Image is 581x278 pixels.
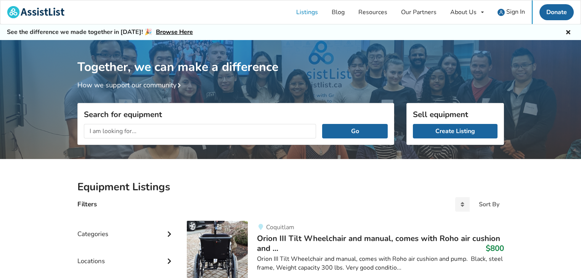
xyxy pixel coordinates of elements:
[498,9,505,16] img: user icon
[77,40,504,75] h1: Together, we can make a difference
[7,6,64,18] img: assistlist-logo
[77,242,175,269] div: Locations
[351,0,394,24] a: Resources
[257,255,504,272] div: Orion III Tilt Wheelchair and manual, comes with Roho air cushion and pump. Black, steel frame, W...
[77,215,175,242] div: Categories
[394,0,443,24] a: Our Partners
[539,4,574,20] a: Donate
[84,124,316,138] input: I am looking for...
[77,80,184,90] a: How we support our community
[486,243,504,253] h3: $800
[491,0,532,24] a: user icon Sign In
[266,223,294,231] span: Coquitlam
[289,0,325,24] a: Listings
[450,9,477,15] div: About Us
[84,109,388,119] h3: Search for equipment
[77,200,97,209] h4: Filters
[7,28,193,36] h5: See the difference we made together in [DATE]! 🎉
[413,124,498,138] a: Create Listing
[506,8,525,16] span: Sign In
[77,180,504,194] h2: Equipment Listings
[413,109,498,119] h3: Sell equipment
[479,201,499,207] div: Sort By
[325,0,351,24] a: Blog
[322,124,387,138] button: Go
[156,28,193,36] a: Browse Here
[257,233,500,254] span: Orion III Tilt Wheelchair and manual, comes with Roho air cushion and ...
